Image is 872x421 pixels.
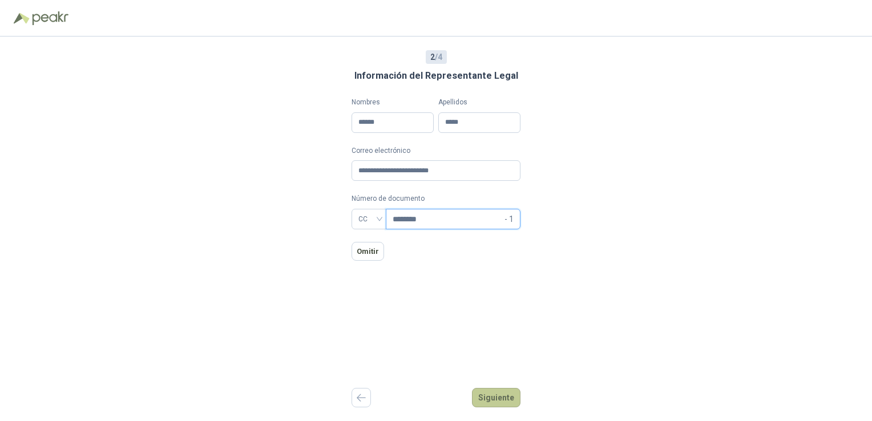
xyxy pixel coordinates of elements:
[352,97,434,108] label: Nombres
[352,242,384,261] button: Omitir
[504,209,514,229] span: - 1
[352,145,520,156] label: Correo electrónico
[352,193,520,204] p: Número de documento
[358,211,380,228] span: CC
[32,11,68,25] img: Peakr
[438,97,520,108] label: Apellidos
[430,52,435,62] b: 2
[14,13,30,24] img: Logo
[430,51,442,63] span: / 4
[472,388,520,407] button: Siguiente
[354,68,518,83] h3: Información del Representante Legal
